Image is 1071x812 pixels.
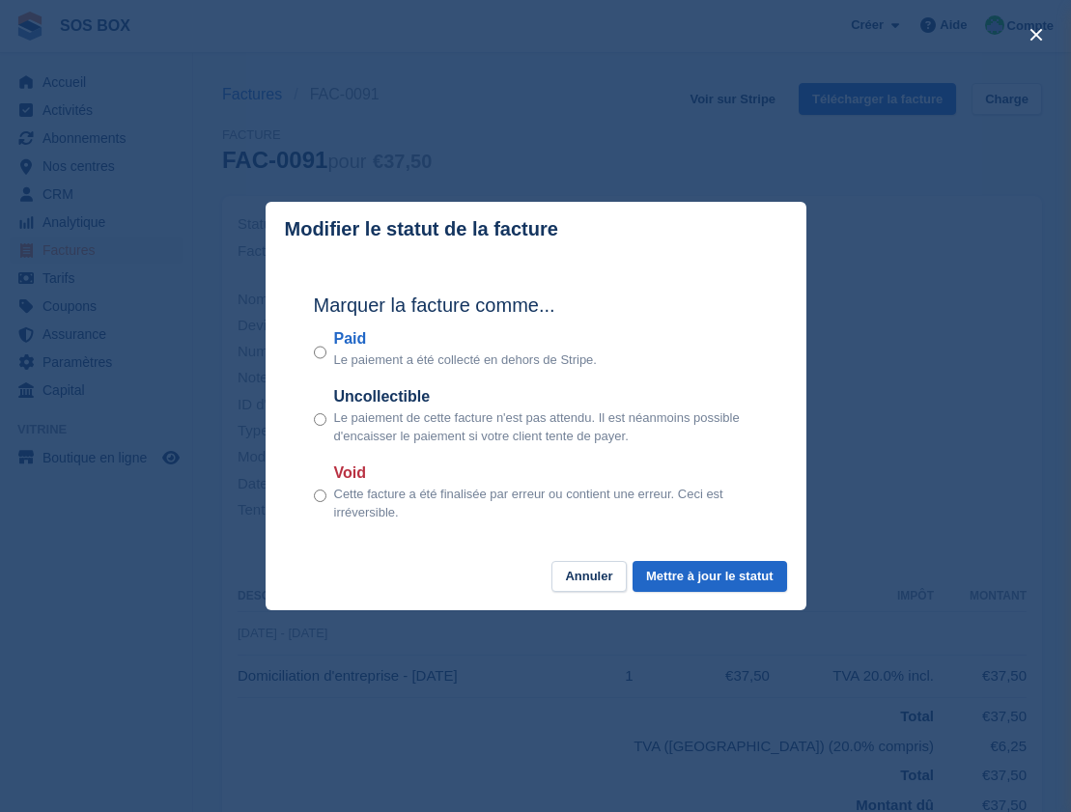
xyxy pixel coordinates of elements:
[633,561,786,593] button: Mettre à jour le statut
[334,408,758,446] p: Le paiement de cette facture n'est pas attendu. Il est néanmoins possible d'encaisser le paiement...
[334,350,597,370] p: Le paiement a été collecté en dehors de Stripe.
[551,561,626,593] button: Annuler
[334,462,758,485] label: Void
[314,291,758,320] h2: Marquer la facture comme...
[1021,19,1052,50] button: close
[334,385,758,408] label: Uncollectible
[334,485,758,522] p: Cette facture a été finalisée par erreur ou contient une erreur. Ceci est irréversible.
[285,218,558,240] p: Modifier le statut de la facture
[334,327,597,350] label: Paid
